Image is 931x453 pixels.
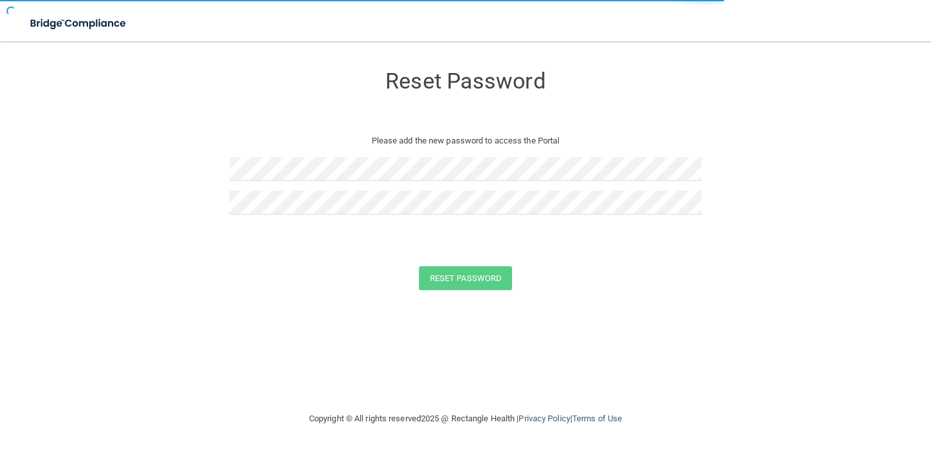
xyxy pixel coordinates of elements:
[419,266,512,290] button: Reset Password
[519,414,570,423] a: Privacy Policy
[239,133,692,149] p: Please add the new password to access the Portal
[230,398,701,439] div: Copyright © All rights reserved 2025 @ Rectangle Health | |
[230,69,701,93] h3: Reset Password
[19,10,138,37] img: bridge_compliance_login_screen.278c3ca4.svg
[572,414,622,423] a: Terms of Use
